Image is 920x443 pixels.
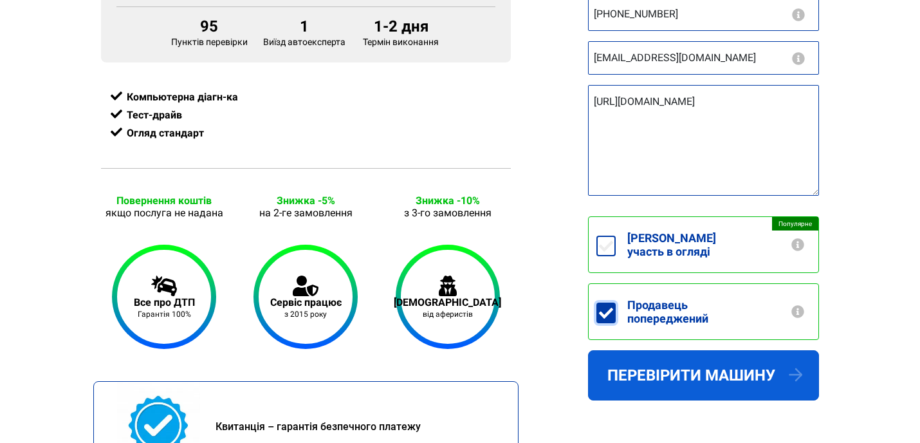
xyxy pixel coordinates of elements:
[791,52,806,65] button: Ніякого спаму, на електронну пошту приходить звіт.
[111,124,501,142] div: Огляд стандарт
[270,310,342,319] div: з 2015 року
[171,17,248,35] div: 95
[163,17,255,47] div: Пунктів перевірки
[293,276,318,296] img: Сервіс працює
[134,296,195,308] div: Все про ДТП
[588,41,819,75] input: Email
[134,310,195,319] div: Гарантія 100%
[243,194,369,207] div: Знижка -5%
[111,88,501,106] div: Компьютерна діагн-ка
[270,296,342,308] div: Сервіс працює
[790,305,805,318] button: Повідомте продавцеві що машину приїде перевірити незалежний експерт Test Driver. Огляд без СТО в ...
[394,296,501,308] div: [DEMOGRAPHIC_DATA]
[790,238,805,251] button: Сервіс Test Driver створений в першу чергу для того, щоб клієнт отримав 100% інформації про машин...
[216,419,495,435] div: Квитанція – гарантія безпечного платежу
[791,8,806,21] button: Ніяких СМС і Viber розсилок. Зв'язок з експертом або екстрені питання.
[151,276,177,296] img: Все про ДТП
[101,194,227,207] div: Повернення коштів
[101,207,227,219] div: якщо послуга не надана
[361,17,441,35] div: 1-2 дня
[353,17,449,47] div: Термін виконання
[255,17,353,47] div: Виїзд автоексперта
[385,207,511,219] div: з 3-го замовлення
[588,350,819,401] button: Перевірити машину
[439,276,457,296] img: Захист
[616,284,818,339] label: Продавець попереджений
[385,194,511,207] div: Знижка -10%
[616,217,818,272] label: [PERSON_NAME] участь в огляді
[243,207,369,219] div: на 2-ге замовлення
[263,17,345,35] div: 1
[111,106,501,124] div: Тест-драйв
[394,310,501,319] div: від аферистів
